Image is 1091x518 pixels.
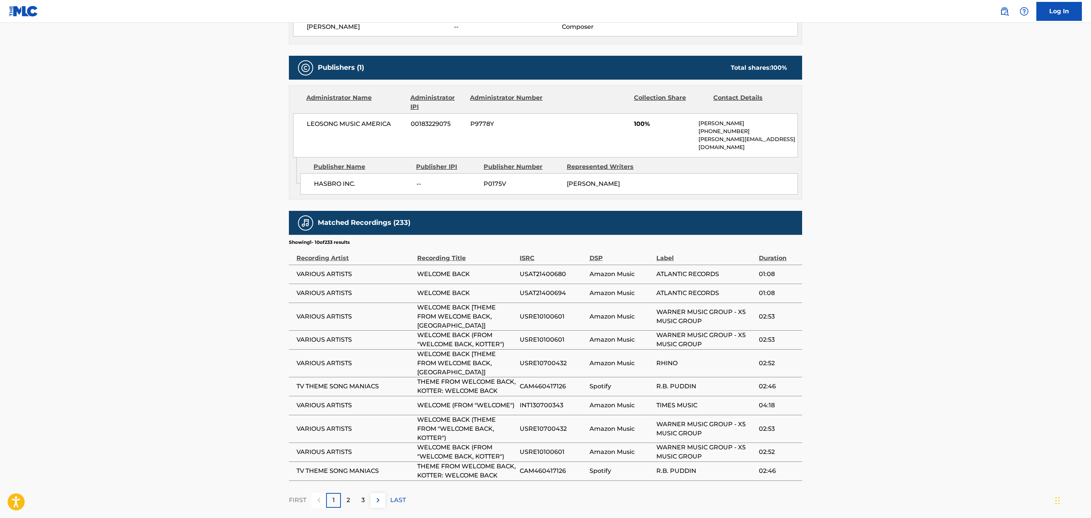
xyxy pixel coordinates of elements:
div: Label [656,246,755,263]
span: WELCOME BACK [417,270,516,279]
span: WARNER MUSIC GROUP - X5 MUSIC GROUP [656,443,755,461]
p: [PHONE_NUMBER] [698,127,798,135]
span: Amazon Music [590,289,653,298]
span: USRE10700432 [520,359,585,368]
span: LEOSONG MUSIC AMERICA [307,119,405,129]
span: CAM460417126 [520,466,585,476]
span: 04:18 [759,401,798,410]
span: TV THEME SONG MANIACS [296,382,413,391]
span: [PERSON_NAME] [307,22,454,31]
span: 02:46 [759,466,798,476]
span: USAT21400680 [520,270,585,279]
span: P9778Y [470,119,544,129]
span: R.B. PUDDIN [656,382,755,391]
div: Recording Title [417,246,516,263]
h5: Publishers (1) [318,63,364,72]
p: FIRST [289,496,306,505]
a: Log In [1036,2,1082,21]
span: USRE10100601 [520,447,585,457]
span: Amazon Music [590,359,653,368]
span: -- [416,179,478,188]
span: THEME FROM WELCOME BACK, KOTTER: WELCOME BACK [417,377,516,396]
span: HASBRO INC. [314,179,411,188]
span: TIMES MUSIC [656,401,755,410]
span: Amazon Music [590,447,653,457]
span: [PERSON_NAME] [567,180,620,187]
a: Public Search [997,4,1012,19]
img: Publishers [301,63,310,72]
span: THEME FROM WELCOME BACK, KOTTER: WELCOME BACK [417,462,516,480]
span: WELCOME BACK [THEME FROM WELCOME BACK, [GEOGRAPHIC_DATA]] [417,350,516,377]
div: Recording Artist [296,246,413,263]
span: -- [454,22,562,31]
span: WELCOME BACK (FROM "WELCOME BACK, KOTTER") [417,443,516,461]
p: [PERSON_NAME] [698,119,798,127]
span: ATLANTIC RECORDS [656,270,755,279]
span: Amazon Music [590,335,653,344]
img: search [1000,7,1009,16]
div: Contact Details [713,93,787,111]
span: R.B. PUDDIN [656,466,755,476]
span: WELCOME BACK [417,289,516,298]
span: 02:52 [759,447,798,457]
span: USRE10100601 [520,335,585,344]
div: Help [1017,4,1032,19]
div: Drag [1055,489,1060,512]
iframe: Chat Widget [1053,482,1091,518]
span: USRE10100601 [520,312,585,321]
span: 02:53 [759,424,798,433]
span: 01:08 [759,289,798,298]
span: VARIOUS ARTISTS [296,401,413,410]
span: INT130700343 [520,401,585,410]
span: VARIOUS ARTISTS [296,359,413,368]
p: LAST [390,496,406,505]
p: 2 [347,496,350,505]
p: 1 [333,496,335,505]
span: 02:52 [759,359,798,368]
span: Amazon Music [590,401,653,410]
span: Composer [562,22,660,31]
span: CAM460417126 [520,382,585,391]
span: WARNER MUSIC GROUP - X5 MUSIC GROUP [656,331,755,349]
div: ISRC [520,246,585,263]
p: [PERSON_NAME][EMAIL_ADDRESS][DOMAIN_NAME] [698,135,798,151]
div: Administrator IPI [410,93,464,111]
div: Publisher Number [484,162,561,171]
span: WARNER MUSIC GROUP - X5 MUSIC GROUP [656,420,755,438]
span: 100% [634,119,693,129]
span: Amazon Music [590,270,653,279]
span: 02:53 [759,312,798,321]
div: Total shares: [731,63,787,72]
p: 3 [361,496,365,505]
span: USRE10700432 [520,424,585,433]
span: VARIOUS ARTISTS [296,289,413,298]
span: VARIOUS ARTISTS [296,270,413,279]
span: 02:53 [759,335,798,344]
div: Administrator Name [306,93,405,111]
span: ATLANTIC RECORDS [656,289,755,298]
span: WELCOME BACK [THEME FROM WELCOME BACK, [GEOGRAPHIC_DATA]] [417,303,516,330]
span: TV THEME SONG MANIACS [296,466,413,476]
span: Amazon Music [590,312,653,321]
div: Administrator Number [470,93,544,111]
span: Spotify [590,466,653,476]
h5: Matched Recordings (233) [318,218,410,227]
span: P0175V [484,179,561,188]
div: Collection Share [634,93,708,111]
div: Publisher Name [314,162,410,171]
img: Matched Recordings [301,218,310,228]
div: Duration [759,246,798,263]
div: DSP [590,246,653,263]
img: help [1020,7,1029,16]
img: MLC Logo [9,6,38,17]
img: right [374,496,383,505]
span: USAT21400694 [520,289,585,298]
span: 00183229075 [411,119,465,129]
span: Spotify [590,382,653,391]
span: VARIOUS ARTISTS [296,424,413,433]
span: 01:08 [759,270,798,279]
div: Represented Writers [567,162,644,171]
span: 02:46 [759,382,798,391]
span: WELCOME (FROM "WELCOME") [417,401,516,410]
p: Showing 1 - 10 of 233 results [289,239,350,246]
